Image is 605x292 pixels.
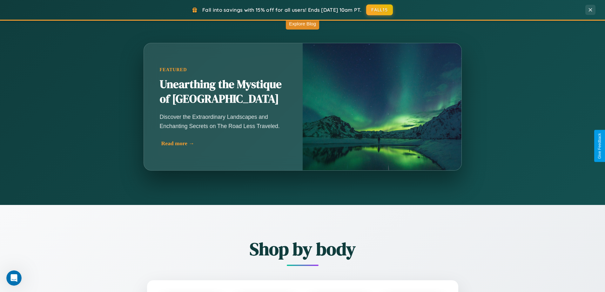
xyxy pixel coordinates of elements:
[597,133,602,159] div: Give Feedback
[160,67,287,72] div: Featured
[161,140,288,147] div: Read more →
[112,237,493,261] h2: Shop by body
[366,4,393,15] button: FALL15
[6,270,22,286] iframe: Intercom live chat
[202,7,361,13] span: Fall into savings with 15% off for all users! Ends [DATE] 10am PT.
[286,18,319,30] button: Explore Blog
[160,112,287,130] p: Discover the Extraordinary Landscapes and Enchanting Secrets on The Road Less Traveled.
[160,77,287,106] h2: Unearthing the Mystique of [GEOGRAPHIC_DATA]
